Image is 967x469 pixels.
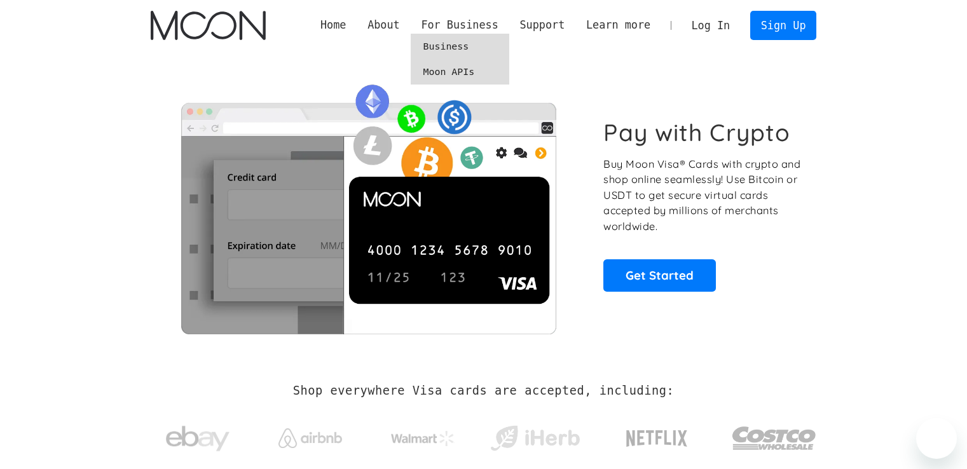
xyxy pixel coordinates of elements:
[166,419,230,459] img: ebay
[488,422,582,455] img: iHerb
[278,428,342,448] img: Airbnb
[263,416,357,454] a: Airbnb
[293,384,674,398] h2: Shop everywhere Visa cards are accepted, including:
[681,11,741,39] a: Log In
[519,17,565,33] div: Support
[509,17,575,33] div: Support
[151,76,586,334] img: Moon Cards let you spend your crypto anywhere Visa is accepted.
[625,423,689,454] img: Netflix
[575,17,661,33] div: Learn more
[367,17,400,33] div: About
[310,17,357,33] a: Home
[391,431,455,446] img: Walmart
[732,414,817,462] img: Costco
[151,406,245,465] a: ebay
[732,402,817,468] a: Costco
[411,17,509,33] div: For Business
[488,409,582,461] a: iHerb
[411,59,509,85] a: Moon APIs
[411,34,509,59] a: Business
[411,34,509,85] nav: For Business
[357,17,410,33] div: About
[603,259,716,291] a: Get Started
[586,17,650,33] div: Learn more
[916,418,957,459] iframe: Nút để khởi chạy cửa sổ nhắn tin
[600,410,714,461] a: Netflix
[750,11,816,39] a: Sign Up
[151,11,266,40] img: Moon Logo
[603,156,802,234] p: Buy Moon Visa® Cards with crypto and shop online seamlessly! Use Bitcoin or USDT to get secure vi...
[375,418,470,452] a: Walmart
[421,17,498,33] div: For Business
[151,11,266,40] a: home
[603,118,790,147] h1: Pay with Crypto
